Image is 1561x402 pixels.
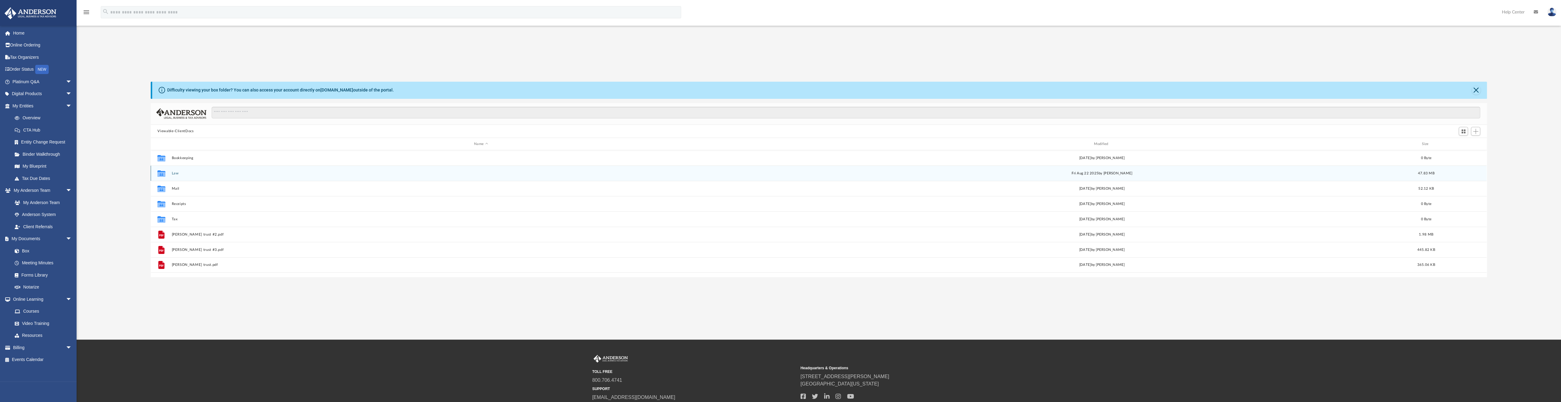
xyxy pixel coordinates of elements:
button: Law [172,171,790,175]
a: Order StatusNEW [4,63,81,76]
span: 52.12 KB [1418,187,1434,190]
a: Binder Walkthrough [9,148,81,160]
button: Mail [172,187,790,191]
span: arrow_drop_down [66,293,78,306]
button: Viewable-ClientDocs [157,128,194,134]
span: arrow_drop_down [66,233,78,245]
i: search [102,8,109,15]
a: Digital Productsarrow_drop_down [4,88,81,100]
a: [GEOGRAPHIC_DATA][US_STATE] [801,381,879,386]
a: [DOMAIN_NAME] [320,87,353,92]
a: Entity Change Request [9,136,81,148]
img: User Pic [1547,8,1556,17]
div: [DATE] by [PERSON_NAME] [793,186,1411,192]
div: Size [1414,141,1438,147]
button: [PERSON_NAME] trust #2.pdf [172,233,790,236]
a: Anderson System [9,209,78,221]
a: Notarize [9,281,78,293]
img: Anderson Advisors Platinum Portal [592,355,629,363]
a: Tax Organizers [4,51,81,63]
div: id [1441,141,1484,147]
a: Billingarrow_drop_down [4,341,81,354]
div: Fri Aug 22 2025 by [PERSON_NAME] [793,171,1411,176]
a: My Blueprint [9,160,78,173]
span: 1.98 MB [1419,233,1433,236]
button: Close [1472,86,1480,95]
a: My Documentsarrow_drop_down [4,233,78,245]
div: [DATE] by [PERSON_NAME] [793,217,1411,222]
div: [DATE] by [PERSON_NAME] [793,262,1411,268]
a: Overview [9,112,81,124]
a: Forms Library [9,269,75,281]
a: Events Calendar [4,354,81,366]
button: Tax [172,217,790,221]
a: Tax Due Dates [9,172,81,184]
a: [STREET_ADDRESS][PERSON_NAME] [801,374,889,379]
a: Box [9,245,75,257]
button: Receipts [172,202,790,206]
button: [PERSON_NAME] trust #3.pdf [172,248,790,252]
a: Resources [9,329,78,342]
span: arrow_drop_down [66,100,78,112]
div: grid [151,150,1487,277]
div: [DATE] by [PERSON_NAME] [793,247,1411,253]
img: Anderson Advisors Platinum Portal [3,7,58,19]
div: NEW [35,65,49,74]
button: Bookkeeping [172,156,790,160]
div: Name [172,141,790,147]
small: SUPPORT [592,386,796,392]
div: [DATE] by [PERSON_NAME] [793,232,1411,237]
span: 0 Byte [1421,156,1432,160]
div: id [153,141,169,147]
button: Switch to Grid View [1459,127,1468,136]
button: Add [1471,127,1480,136]
span: 0 Byte [1421,218,1432,221]
a: CTA Hub [9,124,81,136]
input: Search files and folders [212,107,1480,118]
a: [EMAIL_ADDRESS][DOMAIN_NAME] [592,395,675,400]
div: Modified [793,141,1411,147]
div: [DATE] by [PERSON_NAME] [793,155,1411,161]
small: Headquarters & Operations [801,365,1005,371]
a: 800.706.4741 [592,378,622,383]
a: Online Ordering [4,39,81,51]
small: TOLL FREE [592,369,796,374]
a: Home [4,27,81,39]
div: Difficulty viewing your box folder? You can also access your account directly on outside of the p... [167,87,394,93]
a: My Anderson Team [9,196,75,209]
span: 47.83 MB [1418,172,1435,175]
span: 0 Byte [1421,202,1432,206]
i: menu [83,9,90,16]
button: [PERSON_NAME] trust.pdf [172,263,790,267]
span: arrow_drop_down [66,184,78,197]
a: My Anderson Teamarrow_drop_down [4,184,78,197]
a: My Entitiesarrow_drop_down [4,100,81,112]
a: Courses [9,305,78,318]
a: Client Referrals [9,221,78,233]
a: Meeting Minutes [9,257,78,269]
span: arrow_drop_down [66,341,78,354]
span: 365.06 KB [1417,263,1435,267]
span: 445.82 KB [1417,248,1435,251]
span: arrow_drop_down [66,88,78,100]
a: Platinum Q&Aarrow_drop_down [4,76,81,88]
div: [DATE] by [PERSON_NAME] [793,201,1411,207]
a: Video Training [9,317,75,329]
a: Online Learningarrow_drop_down [4,293,78,305]
span: arrow_drop_down [66,76,78,88]
a: menu [83,12,90,16]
